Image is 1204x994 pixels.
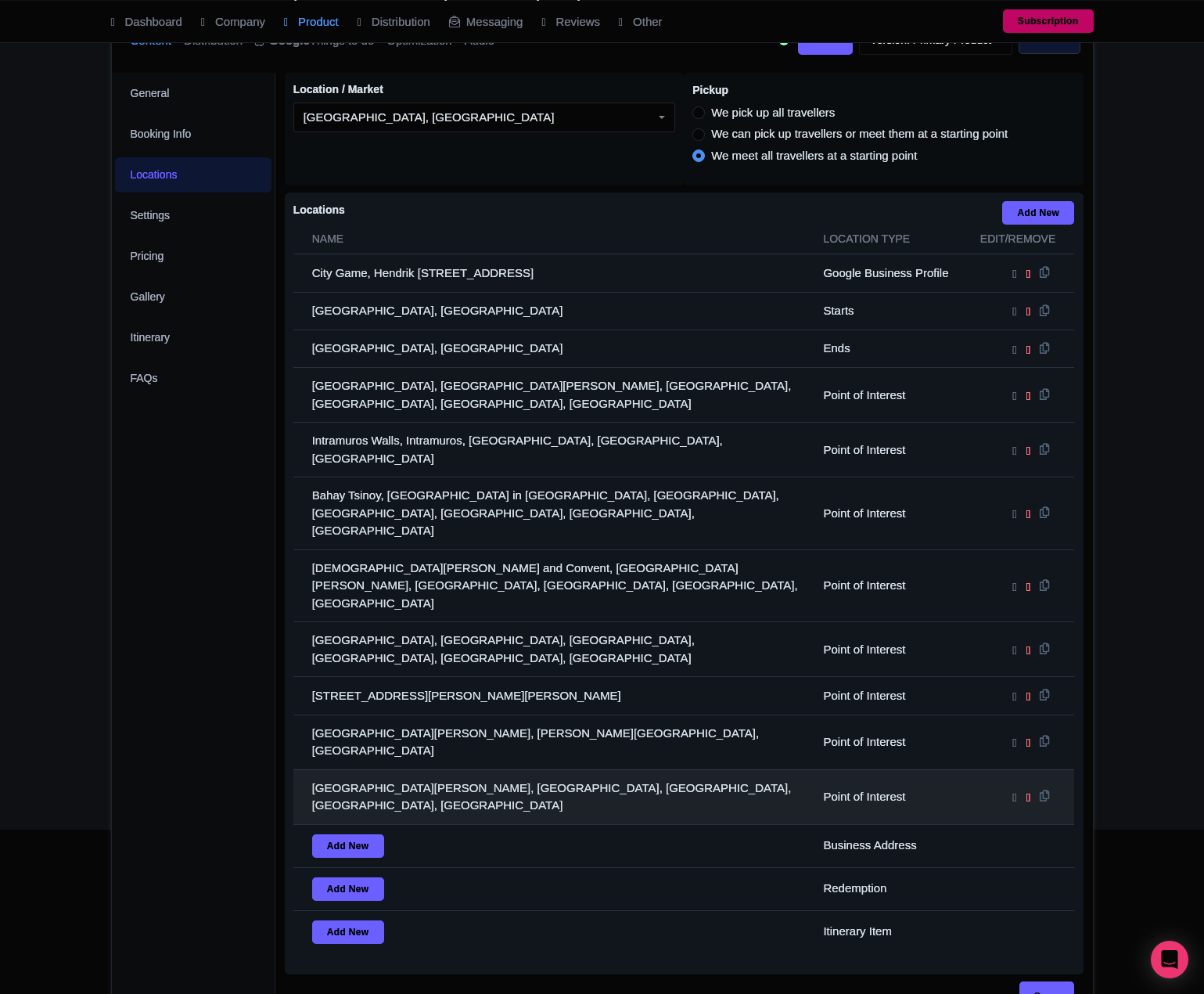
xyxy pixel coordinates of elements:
[814,622,965,677] td: Point of Interest
[1151,941,1188,978] div: Open Intercom Messenger
[293,715,814,769] td: [GEOGRAPHIC_DATA][PERSON_NAME], [PERSON_NAME][GEOGRAPHIC_DATA], [GEOGRAPHIC_DATA]
[293,292,814,330] td: [GEOGRAPHIC_DATA], [GEOGRAPHIC_DATA]
[293,254,814,292] td: City Game, Hendrik [STREET_ADDRESS]
[814,867,965,910] td: Redemption
[814,769,965,824] td: Point of Interest
[293,202,345,218] label: Locations
[115,117,271,152] a: Booking Info
[814,225,965,254] th: Location type
[814,330,965,367] td: Ends
[293,368,814,423] td: [GEOGRAPHIC_DATA], [GEOGRAPHIC_DATA][PERSON_NAME], [GEOGRAPHIC_DATA], [GEOGRAPHIC_DATA], [GEOGRAP...
[293,677,814,715] td: [STREET_ADDRESS][PERSON_NAME][PERSON_NAME]
[293,225,814,254] th: Name
[115,76,271,111] a: General
[814,423,965,477] td: Point of Interest
[965,225,1074,254] th: Edit/Remove
[711,147,917,165] label: We meet all travellers at a starting point
[115,157,271,193] a: Locations
[814,549,965,622] td: Point of Interest
[814,715,965,769] td: Point of Interest
[115,239,271,274] a: Pricing
[814,477,965,550] td: Point of Interest
[312,834,384,858] a: Add New
[304,110,555,124] div: [GEOGRAPHIC_DATA], [GEOGRAPHIC_DATA]
[692,84,728,96] span: Pickup
[814,292,965,330] td: Starts
[293,622,814,677] td: [GEOGRAPHIC_DATA], [GEOGRAPHIC_DATA], [GEOGRAPHIC_DATA], [GEOGRAPHIC_DATA], [GEOGRAPHIC_DATA], [G...
[1002,201,1074,225] a: Add New
[711,104,835,122] label: We pick up all travellers
[293,83,383,95] span: Location / Market
[115,279,271,315] a: Gallery
[293,769,814,824] td: [GEOGRAPHIC_DATA][PERSON_NAME], [GEOGRAPHIC_DATA], [GEOGRAPHIC_DATA], [GEOGRAPHIC_DATA], [GEOGRAP...
[814,824,965,867] td: Business Address
[711,125,1008,143] label: We can pick up travellers or meet them at a starting point
[312,920,384,944] a: Add New
[293,549,814,622] td: [DEMOGRAPHIC_DATA][PERSON_NAME] and Convent, [GEOGRAPHIC_DATA][PERSON_NAME], [GEOGRAPHIC_DATA], [...
[312,877,384,901] a: Add New
[814,677,965,715] td: Point of Interest
[814,910,965,953] td: Itinerary Item
[115,361,271,396] a: FAQs
[1003,9,1094,33] a: Subscription
[293,477,814,550] td: Bahay Tsinoy, [GEOGRAPHIC_DATA] in [GEOGRAPHIC_DATA], [GEOGRAPHIC_DATA], [GEOGRAPHIC_DATA], [GEOG...
[814,368,965,423] td: Point of Interest
[814,254,965,292] td: Google Business Profile
[293,423,814,477] td: Intramuros Walls, Intramuros, [GEOGRAPHIC_DATA], [GEOGRAPHIC_DATA], [GEOGRAPHIC_DATA]
[293,330,814,367] td: [GEOGRAPHIC_DATA], [GEOGRAPHIC_DATA]
[115,198,271,233] a: Settings
[115,320,271,355] a: Itinerary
